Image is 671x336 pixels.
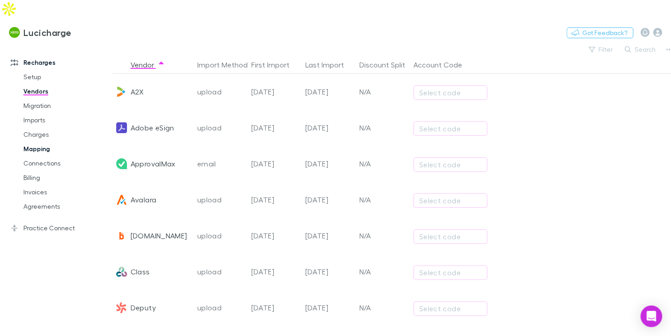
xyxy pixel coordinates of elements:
a: Migration [14,99,111,113]
button: Select code [413,121,487,136]
button: Vendor [131,56,165,74]
div: [DATE] [302,146,356,182]
div: upload [197,182,244,218]
div: [DATE] [302,110,356,146]
button: Account Code [413,56,473,74]
button: Got Feedback? [567,27,633,38]
button: Select code [413,85,487,100]
img: ApprovalMax's Logo [116,158,127,169]
div: Open Intercom Messenger [640,305,662,327]
div: N/A [356,110,410,146]
a: Agreements [14,199,111,214]
div: Select code [419,159,481,170]
button: Select code [413,265,487,280]
div: [DATE] [302,290,356,326]
button: Search [620,44,661,55]
a: Charges [14,127,111,142]
div: ApprovalMax [131,146,176,182]
a: Setup [14,70,111,84]
div: Select code [419,303,481,314]
div: Select code [419,231,481,242]
div: [DATE] [302,74,356,110]
button: Select code [413,157,487,172]
div: upload [197,110,244,146]
div: [DATE] [248,218,302,254]
div: [DATE] [302,182,356,218]
button: Discount Split [359,56,416,74]
img: Adobe eSign's Logo [116,122,127,133]
div: Select code [419,195,481,206]
div: [DATE] [248,290,302,326]
button: Import Method [197,56,258,74]
div: [DOMAIN_NAME] [131,218,187,254]
div: upload [197,254,244,290]
a: Practice Connect [2,221,111,235]
a: Mapping [14,142,111,156]
div: N/A [356,74,410,110]
div: N/A [356,146,410,182]
img: A2X's Logo [116,86,127,97]
div: upload [197,74,244,110]
div: Select code [419,87,481,98]
div: Avalara [131,182,157,218]
div: Select code [419,123,481,134]
button: Filter [584,44,618,55]
div: N/A [356,182,410,218]
div: [DATE] [302,254,356,290]
div: [DATE] [248,110,302,146]
button: Select code [413,301,487,316]
div: [DATE] [302,218,356,254]
div: upload [197,290,244,326]
a: Billing [14,170,111,185]
div: N/A [356,254,410,290]
div: [DATE] [248,182,302,218]
img: Class's Logo [116,266,127,277]
div: upload [197,218,244,254]
div: [DATE] [248,74,302,110]
a: Vendors [14,84,111,99]
div: Deputy [131,290,156,326]
div: N/A [356,218,410,254]
a: Recharges [2,55,111,70]
div: [DATE] [248,254,302,290]
button: Select code [413,193,487,208]
button: Select code [413,229,487,244]
img: Deputy's Logo [116,302,127,313]
img: Avalara's Logo [116,194,127,205]
img: Bill.com's Logo [116,230,127,241]
div: Adobe eSign [131,110,174,146]
div: N/A [356,290,410,326]
h3: Lucicharge [23,27,72,38]
a: Imports [14,113,111,127]
a: Invoices [14,185,111,199]
div: email [197,146,244,182]
img: Lucicharge's Logo [9,27,20,38]
button: Last Import [305,56,355,74]
a: Connections [14,156,111,170]
a: Lucicharge [4,22,77,43]
div: Select code [419,267,481,278]
div: Class [131,254,150,290]
button: First Import [251,56,300,74]
div: A2X [131,74,144,110]
div: [DATE] [248,146,302,182]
